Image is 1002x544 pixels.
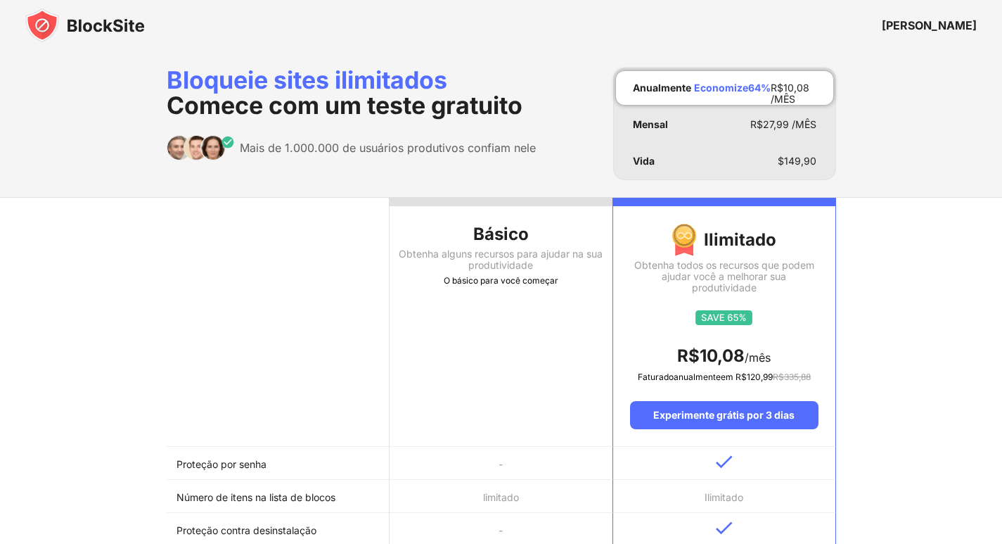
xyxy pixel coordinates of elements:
[633,82,691,94] font: Anualmente
[672,223,697,257] img: medalha-premium-img
[704,229,776,250] font: Ilimitado
[716,521,733,535] img: v-blue.svg
[444,275,558,286] font: O básico para você começar
[399,248,603,271] font: Obtenha alguns recursos para ajudar na sua produtividade
[633,155,655,167] font: Vida
[784,155,816,167] font: 149,90
[716,455,733,469] img: v-blue.svg
[736,372,747,382] font: R$
[240,141,536,155] font: Mais de 1.000.000 de usuários produtivos confiam nele
[747,372,773,382] font: 120,99
[784,372,811,382] font: 335,88
[473,224,529,244] font: Básico
[745,350,771,365] font: /mês
[633,118,668,130] font: Mensal
[721,372,733,382] font: em
[695,310,752,325] img: save65.svg
[653,409,795,421] font: Experimente grátis por 3 dias
[499,524,503,536] font: -
[882,18,977,32] font: [PERSON_NAME]
[638,372,674,382] font: Faturado
[634,259,814,293] font: Obtenha todos os recursos que podem ajudar você a melhorar sua produtividade
[176,458,266,470] font: Proteção por senha
[25,8,145,42] img: blocksite-icon-black.svg
[750,118,763,130] font: R$
[176,491,335,503] font: Número de itens na lista de blocos
[771,82,783,94] font: R$
[763,118,816,130] font: 27,99 /MÊS
[483,491,519,503] font: limitado
[705,491,743,503] font: Ilimitado
[778,155,784,167] font: $
[167,65,447,94] font: Bloqueie sites ilimitados
[677,346,700,366] font: R$
[700,346,745,366] font: 10,08
[748,82,761,94] font: 64
[167,91,522,120] font: Comece com um teste gratuito
[167,135,235,160] img: trusted-by.svg
[499,458,503,470] font: -
[674,372,721,382] font: anualmente
[773,372,784,382] font: R$
[771,82,809,105] font: 10,08 /MÊS
[761,82,771,94] font: %
[176,524,316,536] font: Proteção contra desinstalação
[694,82,748,94] font: Economize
